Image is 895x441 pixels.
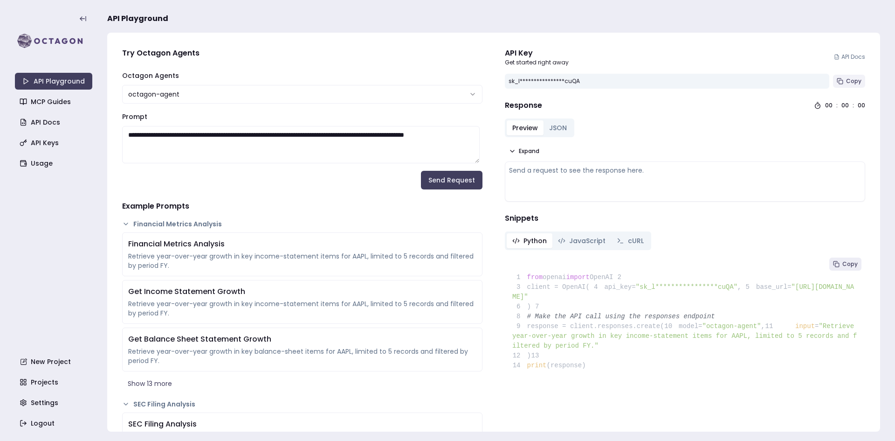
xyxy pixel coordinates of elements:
button: JSON [544,120,572,135]
span: Python [523,236,547,245]
span: import [566,273,590,281]
span: "Retrieve year-over-year growth in key income-statement items for AAPL, limited to 5 records and ... [512,322,858,350]
div: Retrieve year-over-year growth in key income-statement items for AAPL, limited to 5 records and f... [128,252,476,270]
h4: Snippets [505,213,865,224]
span: ) [512,303,531,310]
label: Octagon Agents [122,71,179,80]
span: , [737,283,741,291]
span: API Playground [107,13,168,24]
span: 3 [512,282,527,292]
a: API Keys [16,134,93,151]
span: = [815,322,819,330]
span: Copy [842,260,858,268]
div: : [836,102,838,109]
div: 00 [825,102,833,109]
span: input [795,322,815,330]
span: 8 [512,312,527,322]
div: Get Income Statement Growth [128,286,476,297]
span: 5 [741,282,756,292]
span: model= [679,322,702,330]
span: client = OpenAI( [512,283,590,291]
div: 00 [841,102,849,109]
span: ) [512,352,531,359]
a: New Project [16,353,93,370]
span: response = client.responses.create( [512,322,664,330]
h4: Response [505,100,542,111]
label: Prompt [122,112,147,121]
span: 10 [664,322,679,331]
span: (response) [547,362,586,369]
span: # Make the API call using the responses endpoint [527,313,715,320]
span: , [761,322,765,330]
button: Copy [833,75,865,88]
div: SEC Filing Analysis [128,419,476,430]
span: 9 [512,322,527,331]
span: 11 [765,322,780,331]
span: api_key= [604,283,635,291]
span: Copy [846,77,861,85]
span: from [527,273,543,281]
span: JavaScript [569,236,606,245]
span: 14 [512,361,527,371]
div: Retrieve year-over-year growth in key income-statement items for AAPL, limited to 5 records and f... [128,299,476,318]
div: Retrieve year-over-year growth in key balance-sheet items for AAPL, limited to 5 records and filt... [128,347,476,365]
p: Get started right away [505,59,569,66]
a: Logout [16,415,93,432]
span: cURL [628,236,644,245]
a: API Playground [15,73,92,90]
button: Expand [505,145,543,158]
div: : [853,102,854,109]
img: logo-rect-yK7x_WSZ.svg [15,32,92,50]
div: Financial Metrics Analysis [128,238,476,250]
a: API Docs [834,53,865,61]
button: Send Request [421,171,482,189]
span: 1 [512,273,527,282]
span: openai [543,273,566,281]
div: 00 [858,102,865,109]
a: Projects [16,374,93,391]
h4: Example Prompts [122,201,482,212]
button: Copy [829,258,861,271]
span: OpenAI [590,273,613,281]
button: Preview [507,120,544,135]
div: Get Balance Sheet Statement Growth [128,334,476,345]
span: 6 [512,302,527,312]
div: Send a request to see the response here. [509,166,861,175]
h4: Try Octagon Agents [122,48,482,59]
span: 7 [531,302,546,312]
button: Financial Metrics Analysis [122,219,482,229]
span: 12 [512,351,527,361]
span: print [527,362,547,369]
span: 2 [613,273,628,282]
a: MCP Guides [16,93,93,110]
span: base_url= [756,283,792,291]
a: Usage [16,155,93,172]
button: Show 13 more [122,375,482,392]
button: SEC Filing Analysis [122,399,482,409]
div: API Key [505,48,569,59]
span: 4 [590,282,605,292]
span: 13 [531,351,546,361]
a: Settings [16,394,93,411]
span: Expand [519,147,539,155]
a: API Docs [16,114,93,131]
span: "octagon-agent" [702,322,761,330]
